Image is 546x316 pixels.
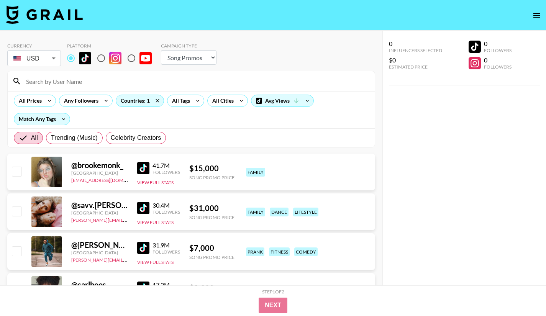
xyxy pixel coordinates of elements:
div: @ savv.[PERSON_NAME] [71,200,128,210]
div: @ [PERSON_NAME].[PERSON_NAME] [71,240,128,250]
div: Song Promo Price [189,214,234,220]
div: Song Promo Price [189,175,234,180]
div: $ 15,000 [189,164,234,173]
div: 0 [389,40,442,47]
div: lifestyle [293,208,318,216]
div: Followers [484,64,512,70]
div: family [246,168,265,177]
button: View Full Stats [137,219,174,225]
div: Followers [152,169,180,175]
div: Any Followers [59,95,100,106]
a: [PERSON_NAME][EMAIL_ADDRESS][DOMAIN_NAME] [71,255,185,263]
div: [GEOGRAPHIC_DATA] [71,250,128,255]
div: $ 2,900 [189,283,234,293]
div: Song Promo Price [189,254,234,260]
img: TikTok [79,52,91,64]
div: Followers [152,209,180,215]
div: 41.7M [152,162,180,169]
img: TikTok [137,282,149,294]
div: @ carlhoos_ [71,280,128,290]
div: family [246,208,265,216]
div: Avg Views [251,95,313,106]
div: Currency [7,43,61,49]
button: open drawer [529,8,544,23]
div: Countries: 1 [116,95,164,106]
div: Influencers Selected [389,47,442,53]
div: prank [246,247,264,256]
div: 31.9M [152,241,180,249]
div: Step 1 of 2 [262,289,284,295]
div: USD [9,52,59,65]
div: 0 [484,40,512,47]
div: All Prices [14,95,43,106]
img: YouTube [139,52,152,64]
div: Estimated Price [389,64,442,70]
div: dance [270,208,289,216]
span: Celebrity Creators [111,133,161,142]
span: Trending (Music) [51,133,98,142]
div: $ 31,000 [189,203,234,213]
div: [GEOGRAPHIC_DATA] [71,210,128,216]
img: Instagram [109,52,121,64]
div: 0 [484,56,512,64]
div: Campaign Type [161,43,216,49]
img: TikTok [137,162,149,174]
div: $0 [389,56,442,64]
div: @ brookemonk_ [71,160,128,170]
div: comedy [294,247,318,256]
div: All Cities [208,95,235,106]
div: 30.4M [152,201,180,209]
div: [GEOGRAPHIC_DATA] [71,170,128,176]
div: Platform [67,43,158,49]
img: TikTok [137,202,149,214]
button: View Full Stats [137,180,174,185]
div: Match Any Tags [14,113,70,125]
div: $ 7,000 [189,243,234,253]
iframe: Drift Widget Chat Controller [508,278,537,307]
a: [PERSON_NAME][EMAIL_ADDRESS][DOMAIN_NAME] [71,216,185,223]
div: Followers [484,47,512,53]
input: Search by User Name [21,75,370,87]
img: Grail Talent [6,5,83,24]
span: All [31,133,38,142]
div: 17.2M [152,281,180,289]
div: Followers [152,249,180,255]
a: [EMAIL_ADDRESS][DOMAIN_NAME] [71,176,148,183]
div: fitness [269,247,290,256]
button: Next [259,298,287,313]
img: TikTok [137,242,149,254]
button: View Full Stats [137,259,174,265]
div: All Tags [167,95,192,106]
